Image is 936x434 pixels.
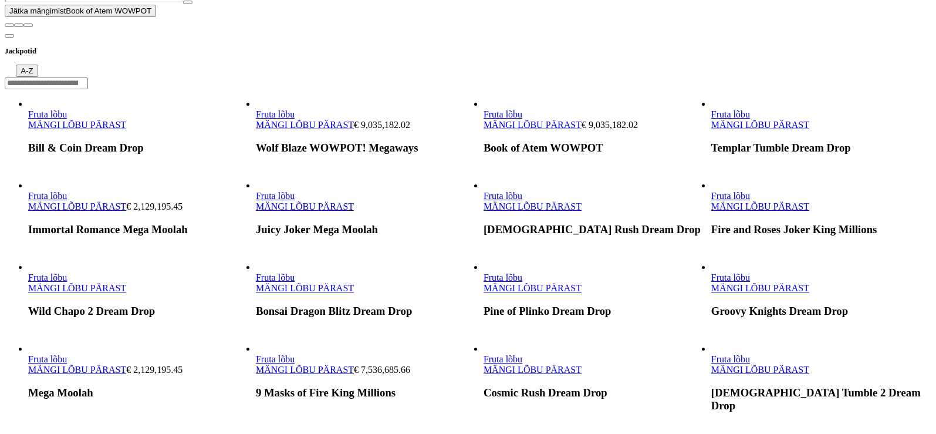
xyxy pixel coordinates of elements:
h3: Bonsai Dragon Blitz Dream Drop [256,305,476,318]
article: Immortal Romance Mega Moolah [28,180,248,236]
button: close icon [5,23,14,27]
article: Juicy Joker Mega Moolah [256,180,476,236]
a: Cosmic Rush Dream Drop [484,365,582,375]
h3: Book of Atem WOWPOT [484,142,704,154]
a: Immortal Romance Mega Moolah [28,191,67,201]
span: € 2,129,195.45 [126,365,183,375]
h3: Pine of Plinko Dream Drop [484,305,704,318]
article: Temple Tumble 2 Dream Drop [711,344,931,412]
h3: Juicy Joker Mega Moolah [256,223,476,236]
span: Fruta lõbu [484,354,522,364]
a: 9 Masks of Fire King Millions [256,365,354,375]
h3: Immortal Romance Mega Moolah [28,223,248,236]
a: Wolf Blaze WOWPOT! Megaways [256,109,295,119]
span: Fruta lõbu [711,109,750,119]
a: Juicy Joker Mega Moolah [256,201,354,211]
span: Fruta lõbu [711,191,750,201]
a: Book of Atem WOWPOT [484,120,582,130]
a: Bonsai Dragon Blitz Dream Drop [256,283,354,293]
button: play icon [183,1,192,4]
a: Pine of Plinko Dream Drop [484,272,522,282]
span: Fruta lõbu [711,272,750,282]
span: Fruta lõbu [484,272,522,282]
a: Bonsai Dragon Blitz Dream Drop [256,272,295,282]
a: Cosmic Rush Dream Drop [484,354,522,364]
button: chevron-left icon [5,34,14,38]
a: Temple Tumble 2 Dream Drop [711,365,809,375]
span: € 9,035,182.02 [582,120,638,130]
h3: Fire and Roses Joker King Millions [711,223,931,236]
a: Wild Chapo 2 Dream Drop [28,283,126,293]
a: Immortal Romance Mega Moolah [28,201,126,211]
article: Groovy Knights Dream Drop [711,262,931,318]
a: Mega Moolah [28,354,67,364]
button: chevron-down icon [14,23,23,27]
article: Bonsai Dragon Blitz Dream Drop [256,262,476,318]
a: Fire and Roses Joker King Millions [711,201,809,211]
article: Wild Chapo 2 Dream Drop [28,262,248,318]
h3: Cosmic Rush Dream Drop [484,386,704,399]
span: Fruta lõbu [256,272,295,282]
a: Temple Tumble 2 Dream Drop [711,354,750,364]
span: € 2,129,195.45 [126,201,183,211]
h3: 9 Masks of Fire King Millions [256,386,476,399]
h3: Wild Chapo 2 Dream Drop [28,305,248,318]
span: A-Z [21,66,33,75]
span: Fruta lõbu [28,109,67,119]
h3: Mega Moolah [28,386,248,399]
article: Temple Rush Dream Drop [484,180,704,236]
span: Fruta lõbu [256,191,295,201]
article: Templar Tumble Dream Drop [711,99,931,154]
h3: Templar Tumble Dream Drop [711,142,931,154]
a: Bill & Coin Dream Drop [28,109,67,119]
button: fullscreen icon [23,23,33,27]
article: 9 Masks of Fire King Millions [256,344,476,399]
a: Wild Chapo 2 Dream Drop [28,272,67,282]
h3: [DEMOGRAPHIC_DATA] Rush Dream Drop [484,223,704,236]
span: Fruta lõbu [28,354,67,364]
a: Temple Rush Dream Drop [484,191,522,201]
article: Cosmic Rush Dream Drop [484,344,704,399]
h3: Jackpotid [5,46,931,57]
article: Bill & Coin Dream Drop [28,99,248,154]
a: Templar Tumble Dream Drop [711,120,809,130]
a: 9 Masks of Fire King Millions [256,354,295,364]
article: Book of Atem WOWPOT [484,99,704,154]
a: Groovy Knights Dream Drop [711,283,809,293]
span: Book of Atem WOWPOT [66,6,151,15]
button: A-Z [16,65,38,77]
span: Fruta lõbu [711,354,750,364]
article: Pine of Plinko Dream Drop [484,262,704,318]
span: Fruta lõbu [256,109,295,119]
button: Jätka mängimistBook of Atem WOWPOT [5,5,156,17]
span: Fruta lõbu [28,191,67,201]
a: Temple Rush Dream Drop [484,201,582,211]
a: Book of Atem WOWPOT [484,109,522,119]
a: Groovy Knights Dream Drop [711,272,750,282]
span: Fruta lõbu [256,354,295,364]
input: Search [5,78,88,89]
h3: Wolf Blaze WOWPOT! Megaways [256,142,476,154]
a: Templar Tumble Dream Drop [711,109,750,119]
a: Juicy Joker Mega Moolah [256,191,295,201]
a: Mega Moolah [28,365,126,375]
span: Fruta lõbu [484,191,522,201]
h3: [DEMOGRAPHIC_DATA] Tumble 2 Dream Drop [711,386,931,412]
h3: Groovy Knights Dream Drop [711,305,931,318]
a: Pine of Plinko Dream Drop [484,283,582,293]
a: Bill & Coin Dream Drop [28,120,126,130]
article: Mega Moolah [28,344,248,399]
span: Jätka mängimist [9,6,66,15]
span: Fruta lõbu [484,109,522,119]
article: Fire and Roses Joker King Millions [711,180,931,236]
span: Fruta lõbu [28,272,67,282]
span: € 7,536,685.66 [354,365,410,375]
a: Fire and Roses Joker King Millions [711,191,750,201]
h3: Bill & Coin Dream Drop [28,142,248,154]
article: Wolf Blaze WOWPOT! Megaways [256,99,476,154]
a: Wolf Blaze WOWPOT! Megaways [256,120,354,130]
span: € 9,035,182.02 [354,120,410,130]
